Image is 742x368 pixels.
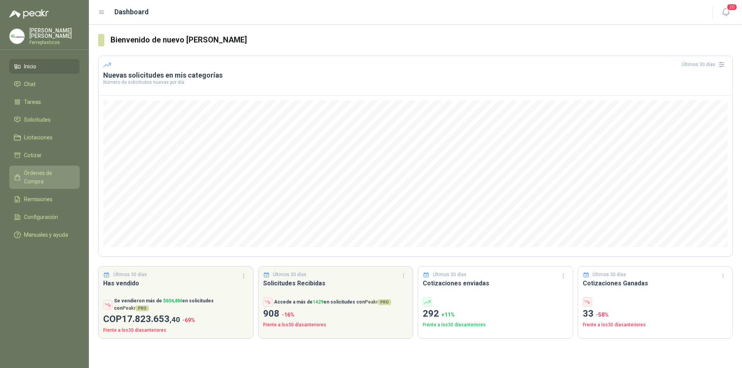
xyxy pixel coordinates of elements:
span: -69 % [182,317,195,323]
button: 20 [719,5,733,19]
span: Configuración [24,213,58,221]
span: Peakr [365,299,391,305]
img: Company Logo [10,29,24,44]
p: Frente a los 30 días anteriores [263,321,408,329]
a: Configuración [9,210,80,224]
p: Últimos 30 días [433,271,466,278]
h3: Cotizaciones Ganadas [583,278,728,288]
p: Últimos 30 días [592,271,626,278]
a: Inicio [9,59,80,74]
span: Remisiones [24,195,53,204]
span: -16 % [282,312,294,318]
h3: Solicitudes Recibidas [263,278,408,288]
a: Remisiones [9,192,80,207]
p: 33 [583,307,728,321]
span: PRO [378,299,391,305]
span: Peakr [123,305,149,311]
img: Logo peakr [9,9,49,19]
span: ,40 [170,315,180,324]
h1: Dashboard [114,7,149,17]
p: COP [103,312,248,327]
p: Últimos 30 días [113,271,147,278]
a: Tareas [9,95,80,109]
a: Cotizar [9,148,80,163]
span: + 11 % [441,312,455,318]
span: $ 656,8M [163,298,182,304]
h3: Cotizaciones enviadas [423,278,568,288]
a: Órdenes de Compra [9,166,80,189]
h3: Nuevas solicitudes en mis categorías [103,71,728,80]
span: Chat [24,80,36,88]
p: 292 [423,307,568,321]
p: Frente a los 30 días anteriores [103,327,248,334]
span: Inicio [24,62,36,71]
a: Chat [9,77,80,92]
a: Licitaciones [9,130,80,145]
span: Licitaciones [24,133,53,142]
h3: Has vendido [103,278,248,288]
a: Solicitudes [9,112,80,127]
p: Accede a más de en solicitudes con [274,298,391,306]
span: 17.823.653 [122,314,180,324]
span: Solicitudes [24,115,51,124]
span: PRO [136,305,149,311]
p: [PERSON_NAME] [PERSON_NAME] [29,28,80,39]
p: Número de solicitudes nuevas por día [103,80,728,85]
span: -58 % [596,312,609,318]
p: Frente a los 30 días anteriores [423,321,568,329]
span: 20 [727,3,737,11]
span: Tareas [24,98,41,106]
p: 908 [263,307,408,321]
p: Ferreplasticos [29,40,80,45]
h3: Bienvenido de nuevo [PERSON_NAME] [111,34,733,46]
a: Manuales y ayuda [9,227,80,242]
span: Manuales y ayuda [24,231,68,239]
span: Cotizar [24,151,42,159]
span: Órdenes de Compra [24,169,72,186]
div: Últimos 30 días [682,58,728,71]
p: Frente a los 30 días anteriores [583,321,728,329]
p: Últimos 30 días [273,271,306,278]
p: Se vendieron más de en solicitudes con [114,297,248,312]
span: 1429 [313,299,323,305]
